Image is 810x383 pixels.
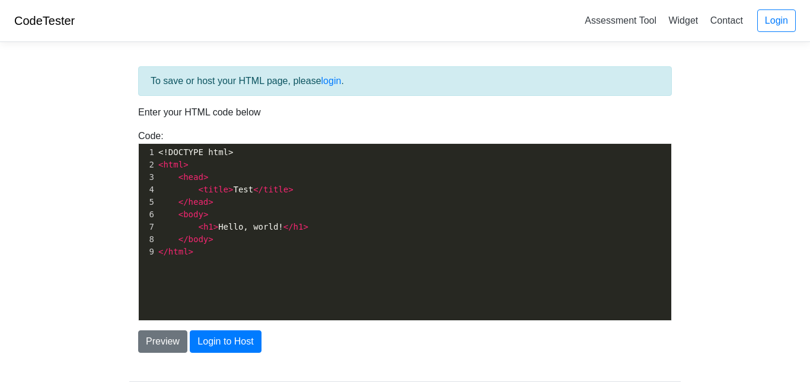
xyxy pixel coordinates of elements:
[203,210,208,219] span: >
[139,196,156,208] div: 5
[139,159,156,171] div: 2
[14,14,75,27] a: CodeTester
[228,185,233,194] span: >
[178,197,189,207] span: </
[129,129,681,321] div: Code:
[183,210,203,219] span: body
[189,197,209,207] span: head
[178,172,183,182] span: <
[138,66,672,96] div: To save or host your HTML page, please .
[757,9,796,32] a: Login
[158,160,163,169] span: <
[183,172,203,182] span: head
[198,185,203,194] span: <
[168,247,189,256] span: html
[158,222,308,231] span: Hello, world!
[183,160,188,169] span: >
[208,234,213,244] span: >
[158,247,168,256] span: </
[203,172,208,182] span: >
[178,210,183,219] span: <
[139,171,156,184] div: 3
[580,11,661,30] a: Assessment Tool
[158,185,294,194] span: Test
[178,234,189,244] span: </
[198,222,203,231] span: <
[139,246,156,258] div: 9
[163,160,183,169] span: html
[139,221,156,233] div: 7
[189,247,193,256] span: >
[158,147,233,157] span: <!DOCTYPE html>
[139,146,156,159] div: 1
[190,330,261,353] button: Login to Host
[288,185,293,194] span: >
[139,208,156,221] div: 6
[253,185,263,194] span: </
[139,184,156,196] div: 4
[303,222,308,231] span: >
[321,76,342,86] a: login
[189,234,209,244] span: body
[213,222,218,231] span: >
[138,105,672,120] p: Enter your HTML code below
[203,185,228,194] span: title
[283,222,294,231] span: </
[138,330,187,353] button: Preview
[664,11,703,30] a: Widget
[294,222,304,231] span: h1
[139,233,156,246] div: 8
[203,222,213,231] span: h1
[706,11,748,30] a: Contact
[208,197,213,207] span: >
[263,185,288,194] span: title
